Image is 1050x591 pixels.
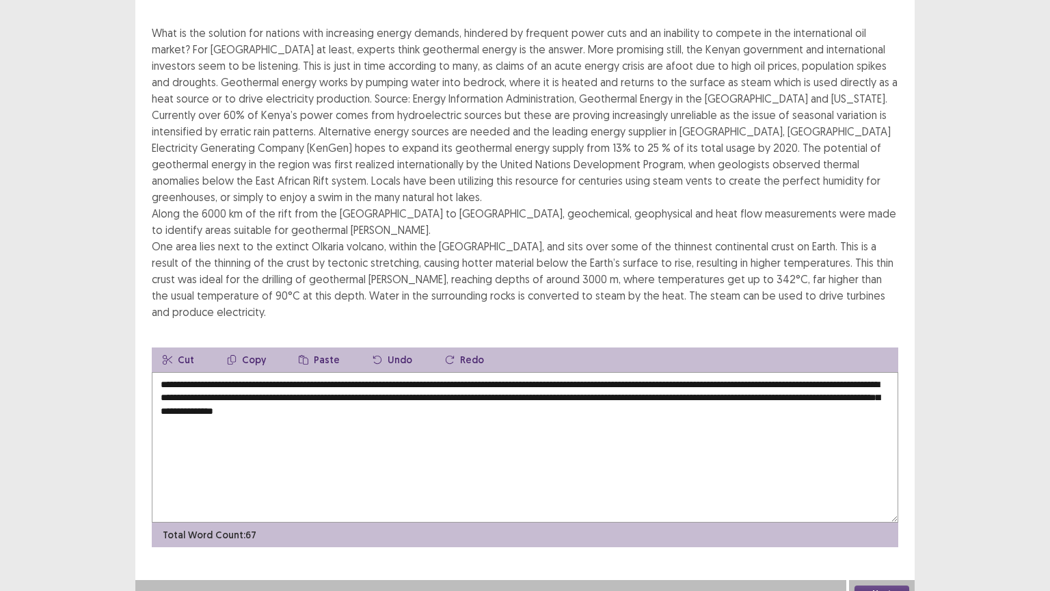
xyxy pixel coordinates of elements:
button: Undo [362,347,423,372]
div: What is the solution for nations with increasing energy demands, hindered by frequent power cuts ... [152,25,898,320]
button: Paste [288,347,351,372]
button: Copy [216,347,277,372]
button: Cut [152,347,205,372]
p: Total Word Count: 67 [163,528,256,542]
button: Redo [434,347,495,372]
